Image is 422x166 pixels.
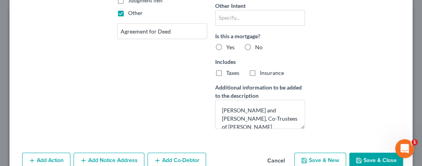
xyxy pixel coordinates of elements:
[226,44,235,50] span: Yes
[411,139,418,145] span: 1
[215,2,246,10] label: Other Intent
[215,32,305,40] label: Is this a mortgage?
[260,69,284,76] span: Insurance
[215,58,305,66] label: Includes
[226,69,239,76] span: Taxes
[255,44,263,50] span: No
[128,9,143,16] span: Other
[215,10,305,26] input: Specify...
[215,83,305,100] label: Additional information to be added to the description
[395,139,414,158] iframe: Intercom live chat
[117,24,207,39] input: Specify...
